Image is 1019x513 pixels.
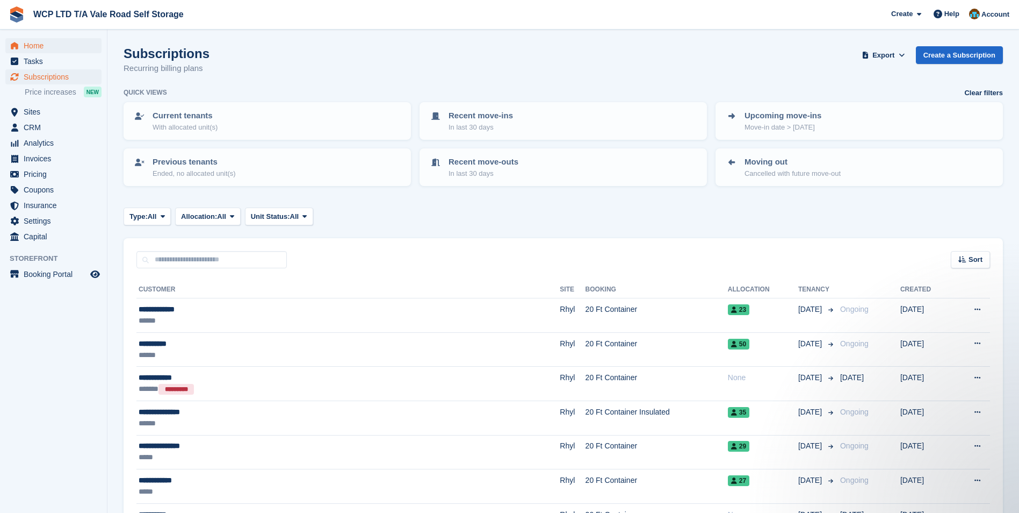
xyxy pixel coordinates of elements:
[798,304,824,315] span: [DATE]
[29,5,188,23] a: WCP LTD T/A Vale Road Self Storage
[421,149,706,185] a: Recent move-outs In last 30 days
[728,339,749,350] span: 50
[900,332,952,367] td: [DATE]
[5,136,102,151] a: menu
[5,38,102,53] a: menu
[153,122,218,133] p: With allocated unit(s)
[872,50,894,61] span: Export
[153,110,218,122] p: Current tenants
[560,298,585,333] td: Rhyl
[136,281,560,298] th: Customer
[24,120,88,135] span: CRM
[944,9,959,19] span: Help
[290,211,299,222] span: All
[981,9,1009,20] span: Account
[840,373,864,382] span: [DATE]
[449,110,513,122] p: Recent move-ins
[5,229,102,244] a: menu
[745,122,821,133] p: Move-in date > [DATE]
[560,401,585,435] td: Rhyl
[798,338,824,350] span: [DATE]
[717,149,1002,185] a: Moving out Cancelled with future move-out
[245,208,313,225] button: Unit Status: All
[124,88,167,97] h6: Quick views
[586,469,728,504] td: 20 Ft Container
[24,38,88,53] span: Home
[125,103,410,139] a: Current tenants With allocated unit(s)
[153,156,236,168] p: Previous tenants
[124,46,209,61] h1: Subscriptions
[900,435,952,469] td: [DATE]
[24,69,88,84] span: Subscriptions
[560,281,585,298] th: Site
[125,149,410,185] a: Previous tenants Ended, no allocated unit(s)
[24,182,88,197] span: Coupons
[25,87,76,97] span: Price increases
[24,267,88,282] span: Booking Portal
[969,254,982,265] span: Sort
[900,281,952,298] th: Created
[129,211,148,222] span: Type:
[586,281,728,298] th: Booking
[217,211,226,222] span: All
[728,441,749,452] span: 29
[916,46,1003,64] a: Create a Subscription
[5,182,102,197] a: menu
[24,229,88,244] span: Capital
[840,305,869,313] span: Ongoing
[728,475,749,486] span: 27
[181,211,217,222] span: Allocation:
[24,136,88,151] span: Analytics
[24,151,88,166] span: Invoices
[745,110,821,122] p: Upcoming move-ins
[24,167,88,182] span: Pricing
[5,198,102,213] a: menu
[5,69,102,84] a: menu
[745,156,841,168] p: Moving out
[586,332,728,367] td: 20 Ft Container
[798,281,836,298] th: Tenancy
[449,122,513,133] p: In last 30 days
[728,281,798,298] th: Allocation
[900,298,952,333] td: [DATE]
[5,213,102,229] a: menu
[840,408,869,416] span: Ongoing
[5,54,102,69] a: menu
[798,475,824,486] span: [DATE]
[728,304,749,315] span: 23
[124,62,209,75] p: Recurring billing plans
[969,9,980,19] img: Kirsty williams
[798,372,824,383] span: [DATE]
[560,469,585,504] td: Rhyl
[175,208,241,225] button: Allocation: All
[840,339,869,348] span: Ongoing
[840,476,869,484] span: Ongoing
[449,156,518,168] p: Recent move-outs
[745,168,841,179] p: Cancelled with future move-out
[891,9,913,19] span: Create
[860,46,907,64] button: Export
[24,104,88,119] span: Sites
[89,268,102,281] a: Preview store
[421,103,706,139] a: Recent move-ins In last 30 days
[84,87,102,97] div: NEW
[900,469,952,504] td: [DATE]
[5,151,102,166] a: menu
[5,167,102,182] a: menu
[728,407,749,418] span: 35
[560,367,585,401] td: Rhyl
[964,88,1003,98] a: Clear filters
[586,298,728,333] td: 20 Ft Container
[560,435,585,469] td: Rhyl
[900,401,952,435] td: [DATE]
[798,407,824,418] span: [DATE]
[798,440,824,452] span: [DATE]
[900,367,952,401] td: [DATE]
[717,103,1002,139] a: Upcoming move-ins Move-in date > [DATE]
[251,211,290,222] span: Unit Status:
[124,208,171,225] button: Type: All
[449,168,518,179] p: In last 30 days
[586,401,728,435] td: 20 Ft Container Insulated
[5,267,102,282] a: menu
[153,168,236,179] p: Ended, no allocated unit(s)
